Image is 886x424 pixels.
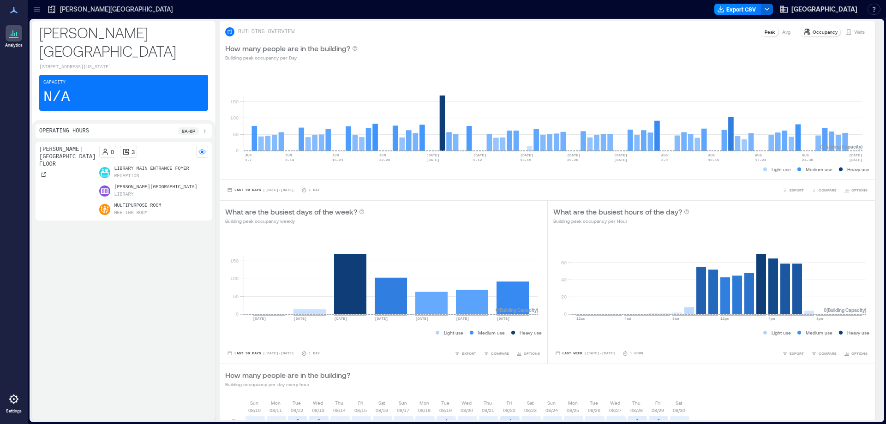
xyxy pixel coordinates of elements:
button: EXPORT [453,349,478,358]
button: EXPORT [780,349,806,358]
text: [DATE] [253,317,266,321]
text: 20-26 [567,158,578,162]
text: JUN [332,153,339,157]
text: 8am [672,317,679,321]
span: OPTIONS [851,351,868,356]
p: 1 Day [309,351,320,356]
span: COMPARE [819,351,837,356]
p: [PERSON_NAME][GEOGRAPHIC_DATA] [60,5,173,14]
text: JUN [285,153,292,157]
text: 1 [445,418,448,424]
p: 08/24 [545,406,558,414]
p: 8a - 6p [182,127,195,135]
p: Light use [772,329,791,336]
tspan: 100 [230,275,239,281]
tspan: 60 [561,260,566,265]
p: Thu [335,399,343,406]
p: [STREET_ADDRESS][US_STATE] [39,64,208,71]
p: 08/12 [291,406,303,414]
p: Medium use [478,329,505,336]
p: Operating Hours [39,127,89,135]
p: Wed [313,399,323,406]
p: What are the busiest days of the week? [225,206,357,217]
p: Library Main Entrance Foyer [114,165,189,173]
text: [DATE] [849,153,862,157]
p: 0 [111,148,114,155]
tspan: 40 [561,277,566,282]
p: 08/11 [269,406,282,414]
p: Settings [6,408,22,414]
text: AUG [755,153,762,157]
p: 08/18 [418,406,431,414]
tspan: 150 [230,99,239,104]
p: Meeting Room [114,209,147,217]
button: OPTIONS [842,185,869,195]
text: AUG [661,153,668,157]
button: COMPARE [809,185,838,195]
p: Building occupancy per day every hour [225,381,350,388]
p: Mon [271,399,281,406]
text: 15-21 [332,158,343,162]
p: [PERSON_NAME][GEOGRAPHIC_DATA] [114,184,197,191]
text: 4am [624,317,631,321]
p: Sat [676,399,682,406]
p: 3 [132,148,135,155]
tspan: 50 [233,131,239,137]
text: 2 [636,418,639,424]
button: Last Week |[DATE]-[DATE] [553,349,617,358]
p: N/A [43,88,70,107]
p: Light use [444,329,463,336]
text: 2 [657,418,660,424]
text: 13-19 [520,158,531,162]
button: Export CSV [714,4,761,15]
p: 1 Day [309,187,320,193]
tspan: 0 [236,148,239,153]
tspan: 0 [563,311,566,317]
text: [DATE] [614,158,628,162]
p: 08/13 [312,406,324,414]
p: Sat [378,399,385,406]
p: 08/10 [248,406,261,414]
text: 8pm [816,317,823,321]
p: 08/22 [503,406,515,414]
p: Fri [655,399,660,406]
p: How many people are in the building? [225,43,350,54]
p: Heavy use [847,166,869,173]
p: 08/15 [354,406,367,414]
p: Medium use [806,166,832,173]
p: 08/21 [482,406,494,414]
p: Light use [772,166,791,173]
p: Thu [484,399,492,406]
p: 08/23 [524,406,537,414]
a: Settings [3,388,25,417]
button: OPTIONS [842,349,869,358]
button: OPTIONS [515,349,542,358]
tspan: 0 [236,311,239,317]
span: OPTIONS [524,351,540,356]
p: Wed [610,399,620,406]
text: AUG [802,153,809,157]
text: 2 [296,418,299,424]
p: Sun [250,399,258,406]
p: 1 Hour [630,351,643,356]
p: How many people are in the building? [225,370,350,381]
text: JUN [245,153,252,157]
span: OPTIONS [851,187,868,193]
text: [DATE] [375,317,388,321]
p: Thu [632,399,641,406]
text: 12am [576,317,585,321]
text: [DATE] [849,158,862,162]
text: 6-12 [473,158,482,162]
text: 24-30 [802,158,813,162]
p: [PERSON_NAME][GEOGRAPHIC_DATA] [39,23,208,60]
text: 12pm [720,317,729,321]
p: 08/30 [673,406,685,414]
text: 17-23 [755,158,766,162]
text: [DATE] [520,153,533,157]
button: EXPORT [780,185,806,195]
p: Tue [590,399,598,406]
tspan: 20 [561,294,566,299]
p: 08/28 [630,406,643,414]
span: EXPORT [790,351,804,356]
text: AUG [708,153,715,157]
